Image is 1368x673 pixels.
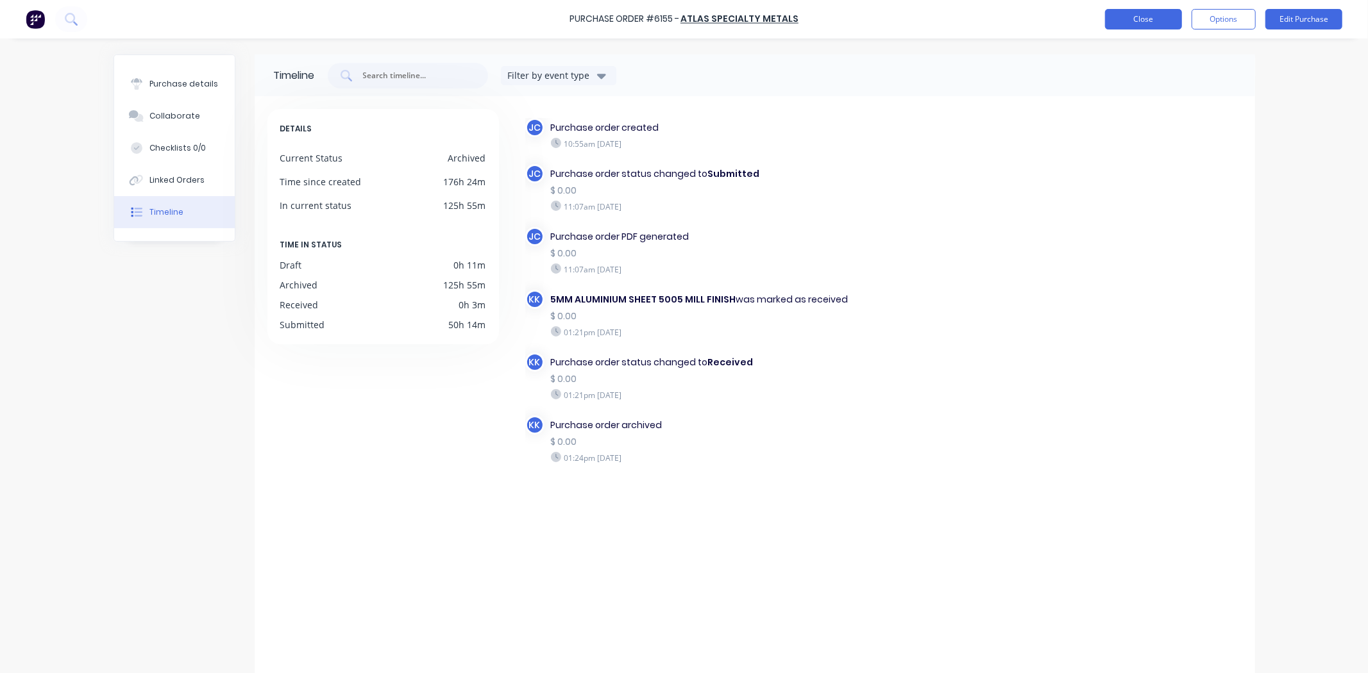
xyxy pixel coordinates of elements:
button: Purchase details [114,68,235,100]
div: 01:24pm [DATE] [551,452,882,463]
div: Current Status [280,151,343,165]
b: 5MM ALUMINIUM SHEET 5005 MILL FINISH [551,293,736,306]
div: 176h 24m [444,175,486,188]
div: Filter by event type [508,69,594,82]
span: TIME IN STATUS [280,238,342,252]
div: $ 0.00 [551,184,882,197]
div: Archived [448,151,486,165]
button: Options [1192,9,1256,29]
div: $ 0.00 [551,310,882,323]
div: JC [525,227,545,246]
div: Purchase order archived [551,419,882,432]
button: Edit Purchase [1265,9,1342,29]
div: 01:21pm [DATE] [551,326,882,338]
div: 11:07am [DATE] [551,201,882,212]
div: Time since created [280,175,362,188]
div: Checklists 0/0 [149,142,206,154]
div: 10:55am [DATE] [551,138,882,149]
span: DETAILS [280,122,312,136]
div: Purchase order status changed to [551,356,882,369]
div: JC [525,164,545,183]
div: 01:21pm [DATE] [551,389,882,401]
div: Purchase order status changed to [551,167,882,181]
div: Purchase order PDF generated [551,230,882,244]
div: JC [525,118,545,137]
div: In current status [280,199,352,212]
div: Purchase details [149,78,218,90]
div: Linked Orders [149,174,205,186]
div: 11:07am [DATE] [551,263,882,275]
div: Collaborate [149,110,200,122]
button: Checklists 0/0 [114,132,235,164]
div: Purchase Order #6155 - [570,13,679,26]
button: Timeline [114,196,235,228]
a: Atlas Specialty Metals [680,13,798,26]
div: KK [525,290,545,309]
div: Received [280,298,319,312]
div: Submitted [280,318,325,331]
div: Timeline [149,206,183,218]
b: Received [708,356,754,369]
div: 50h 14m [449,318,486,331]
button: Linked Orders [114,164,235,196]
div: Timeline [274,68,315,83]
div: 0h 11m [454,258,486,272]
div: 0h 3m [459,298,486,312]
div: KK [525,415,545,435]
button: Close [1105,9,1182,29]
b: Submitted [708,167,760,180]
div: Draft [280,258,302,272]
button: Collaborate [114,100,235,132]
img: Factory [26,10,45,29]
div: 125h 55m [444,199,486,212]
div: KK [525,353,545,372]
div: was marked as received [551,293,882,306]
div: Archived [280,278,318,292]
div: $ 0.00 [551,435,882,449]
div: $ 0.00 [551,372,882,386]
div: 125h 55m [444,278,486,292]
input: Search timeline... [362,69,468,82]
button: Filter by event type [501,66,616,85]
div: Purchase order created [551,121,882,135]
div: $ 0.00 [551,247,882,260]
